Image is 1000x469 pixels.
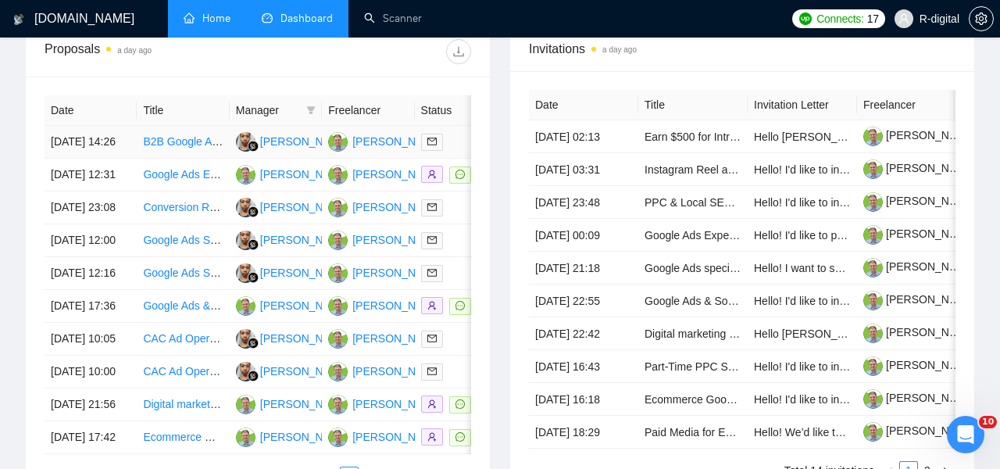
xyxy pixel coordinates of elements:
th: Freelancer [857,90,966,120]
td: [DATE] 12:16 [45,257,137,290]
th: Date [529,90,638,120]
img: c1Idtl1sL_ojuo0BAW6lnVbU7OTxrDYU7FneGCPoFyJniWx9-ph69Zd6FWc_LIL-5A [863,159,883,179]
td: Google Ads & Social Media Marketing Specialist for Coffee Roasting Business [137,290,229,323]
span: 17 [867,10,879,27]
a: YA[PERSON_NAME] [236,134,350,147]
div: [PERSON_NAME] [260,166,350,183]
a: RC[PERSON_NAME] [236,167,350,180]
td: [DATE] 22:55 [529,285,638,317]
td: [DATE] 12:31 [45,159,137,192]
img: RC [236,428,255,447]
th: Title [137,95,229,126]
img: YA [236,362,255,381]
a: RC[PERSON_NAME] [236,299,350,311]
a: Google Ads specialist [645,262,749,274]
a: RC[PERSON_NAME] [328,430,442,442]
a: [PERSON_NAME] [863,424,976,437]
a: RC[PERSON_NAME] [328,233,442,245]
th: Freelancer [322,95,414,126]
img: c1Idtl1sL_ojuo0BAW6lnVbU7OTxrDYU7FneGCPoFyJniWx9-ph69Zd6FWc_LIL-5A [863,291,883,310]
iframe: Intercom live chat [947,416,984,453]
span: Connects: [816,10,863,27]
img: c1Idtl1sL_ojuo0BAW6lnVbU7OTxrDYU7FneGCPoFyJniWx9-ph69Zd6FWc_LIL-5A [863,356,883,376]
span: user-add [427,399,437,409]
a: RC[PERSON_NAME] [328,299,442,311]
div: [PERSON_NAME] [260,363,350,380]
img: RC [328,165,348,184]
td: [DATE] 02:13 [529,120,638,153]
a: Digital marketing specialist for travel agency [645,328,858,340]
td: [DATE] 17:36 [45,290,137,323]
img: gigradar-bm.png [248,239,259,250]
a: [PERSON_NAME] [863,359,976,371]
a: [PERSON_NAME] [863,195,976,207]
div: [PERSON_NAME] [352,199,442,216]
span: filter [306,106,316,115]
a: RC[PERSON_NAME] [236,397,350,410]
span: message [455,432,465,442]
img: RC [328,329,348,349]
div: [PERSON_NAME] [260,264,350,281]
td: Part-Time PPC Specialist Needed for Growing Agency [638,350,748,383]
a: Part-Time PPC Specialist Needed for Growing Agency [645,360,907,373]
td: [DATE] 23:48 [529,186,638,219]
td: Google Ads specialist [638,252,748,285]
a: RC[PERSON_NAME] [236,430,350,442]
img: YA [236,198,255,217]
td: Google Ads Specialist for B2B SaaS [137,257,229,290]
img: c1Idtl1sL_ojuo0BAW6lnVbU7OTxrDYU7FneGCPoFyJniWx9-ph69Zd6FWc_LIL-5A [863,258,883,277]
th: Invitation Letter [748,90,857,120]
div: [PERSON_NAME] [352,363,442,380]
div: [PERSON_NAME] [352,231,442,249]
a: Paid Media for Enterprise E-commerce Users [645,426,865,439]
img: YA [236,132,255,152]
span: download [447,45,470,58]
a: searchScanner [364,12,422,25]
span: mail [427,334,437,343]
td: [DATE] 10:00 [45,356,137,388]
a: homeHome [184,12,230,25]
img: gigradar-bm.png [248,206,259,217]
span: Status [421,102,485,119]
span: user-add [427,301,437,310]
a: YA[PERSON_NAME] [236,266,350,278]
span: message [455,301,465,310]
img: c1Idtl1sL_ojuo0BAW6lnVbU7OTxrDYU7FneGCPoFyJniWx9-ph69Zd6FWc_LIL-5A [863,324,883,343]
a: Google Ads Specialist for B2B SaaS [143,267,319,279]
div: [PERSON_NAME] [352,133,442,150]
td: Digital marketing specialist for travel agency [638,317,748,350]
button: setting [969,6,994,31]
td: [DATE] 16:18 [529,383,638,416]
span: setting [970,13,993,25]
a: Google Ads & Social Media Marketing Specialist for Coffee Roasting Business [143,299,521,312]
td: CAC Ad Operator (Cold Traffic Only) [137,323,229,356]
div: [PERSON_NAME] [260,297,350,314]
td: Digital marketing specialist for travel agency [137,388,229,421]
a: RC[PERSON_NAME] [328,331,442,344]
button: download [446,39,471,64]
img: RC [236,165,255,184]
img: gigradar-bm.png [248,141,259,152]
a: [PERSON_NAME] [863,260,976,273]
img: RC [328,428,348,447]
span: dashboard [262,13,273,23]
img: RC [328,263,348,283]
a: [PERSON_NAME] [863,392,976,404]
img: c1Idtl1sL_ojuo0BAW6lnVbU7OTxrDYU7FneGCPoFyJniWx9-ph69Zd6FWc_LIL-5A [863,389,883,409]
div: [PERSON_NAME] [260,396,350,413]
img: logo [13,7,24,32]
span: Invitations [529,39,955,59]
span: Manager [236,102,300,119]
a: RC[PERSON_NAME] [328,200,442,213]
th: Title [638,90,748,120]
td: [DATE] 23:08 [45,192,137,224]
span: mail [427,268,437,277]
td: [DATE] 17:42 [45,421,137,454]
a: YA[PERSON_NAME] [236,233,350,245]
span: 10 [979,416,997,428]
td: Conversion Rate Optimization on Shopify Store [137,192,229,224]
img: RC [328,132,348,152]
img: YA [236,329,255,349]
td: Ecommerce Google Ads Manager for Health and Beauty Products [638,383,748,416]
a: [PERSON_NAME] [863,162,976,174]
